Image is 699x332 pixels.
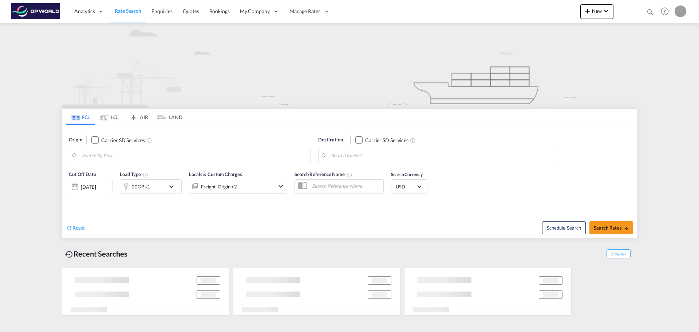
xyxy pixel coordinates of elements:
div: Recent Searches [62,246,130,262]
md-icon: icon-plus 400-fg [583,7,592,15]
button: icon-plus 400-fgNewicon-chevron-down [580,4,613,19]
md-checkbox: Checkbox No Ink [91,136,145,144]
span: Quotes [183,8,199,14]
div: [DATE] [69,179,112,194]
span: Enquiries [151,8,173,14]
span: My Company [240,8,270,15]
span: Reset [72,224,85,231]
span: Manage Rates [289,8,320,15]
md-tab-item: LCL [95,109,124,125]
span: Search Rates [594,225,629,231]
div: L [675,5,686,17]
md-select: Select Currency: $ USDUnited States Dollar [395,181,423,192]
md-icon: icon-chevron-down [276,182,285,191]
div: Carrier SD Services [101,137,145,144]
div: 20GP x1icon-chevron-down [120,179,182,194]
md-tab-item: LAND [153,109,182,125]
md-tab-item: FCL [66,109,95,125]
img: c08ca190194411f088ed0f3ba295208c.png [11,3,60,20]
span: Origin [69,136,82,144]
md-icon: icon-arrow-right [624,226,629,231]
div: Freight Origin Destination Dock Stuffing [201,181,237,192]
input: Search Reference Name [308,180,383,191]
div: icon-refreshReset [66,224,85,232]
md-icon: icon-backup-restore [65,250,74,259]
div: Carrier SD Services [365,137,408,144]
div: 20GP x1 [132,181,150,192]
div: icon-magnify [646,8,654,19]
span: Destination [318,136,343,144]
div: Help [659,5,675,18]
span: Cut Off Date [69,171,96,177]
button: Search Ratesicon-arrow-right [589,221,633,234]
img: new-FCL.png [62,23,637,108]
div: [DATE] [81,184,96,190]
div: Freight Origin Destination Dock Stuffingicon-chevron-down [189,179,287,194]
span: Load Type [120,171,149,177]
span: Locals & Custom Charges [189,171,242,177]
span: Bookings [209,8,230,14]
md-icon: icon-chevron-down [167,182,179,191]
md-icon: icon-magnify [646,8,654,16]
span: Search Currency [391,172,423,177]
input: Search by Port [331,150,556,161]
md-icon: Your search will be saved by the below given name [347,172,352,178]
span: USD [396,183,416,190]
md-icon: icon-chevron-down [602,7,611,15]
div: Origin Checkbox No InkUnchecked: Search for CY (Container Yard) services for all selected carrier... [62,125,637,238]
md-icon: icon-refresh [66,224,72,231]
md-icon: Unchecked: Search for CY (Container Yard) services for all selected carriers.Checked : Search for... [146,137,152,143]
md-tab-item: AIR [124,109,153,125]
md-checkbox: Checkbox No Ink [355,136,408,144]
md-icon: icon-airplane [129,113,138,118]
md-icon: Select multiple loads to view rates [143,172,149,178]
md-icon: Unchecked: Search for CY (Container Yard) services for all selected carriers.Checked : Search for... [410,137,416,143]
span: Help [659,5,671,17]
button: Note: By default Schedule search will only considerorigin ports, destination ports and cut off da... [542,221,586,234]
span: Search Reference Name [295,171,352,177]
span: Analytics [74,8,95,15]
md-pagination-wrapper: Use the left and right arrow keys to navigate between tabs [66,109,182,125]
span: Show All [607,249,631,258]
input: Search by Port [82,150,307,161]
span: Rate Search [115,8,141,14]
md-datepicker: Select [69,194,74,203]
span: New [583,8,611,14]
